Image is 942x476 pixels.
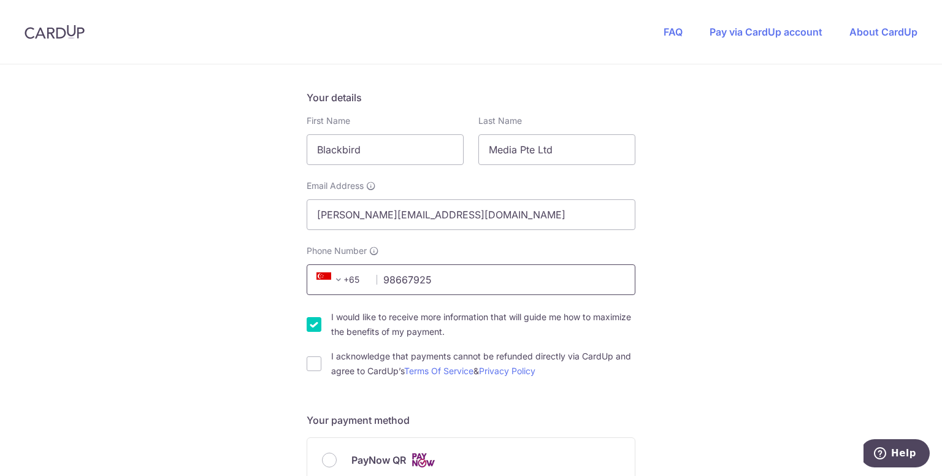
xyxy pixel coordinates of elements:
span: Phone Number [307,245,367,257]
a: Privacy Policy [479,366,535,376]
img: Cards logo [411,453,435,468]
span: +65 [316,272,346,287]
span: Email Address [307,180,364,192]
label: First Name [307,115,350,127]
span: +65 [313,272,368,287]
label: Last Name [478,115,522,127]
input: First name [307,134,464,165]
a: About CardUp [849,26,917,38]
a: Pay via CardUp account [710,26,822,38]
label: I acknowledge that payments cannot be refunded directly via CardUp and agree to CardUp’s & [331,349,635,378]
label: I would like to receive more information that will guide me how to maximize the benefits of my pa... [331,310,635,339]
h5: Your payment method [307,413,635,428]
a: Terms Of Service [404,366,473,376]
a: FAQ [664,26,683,38]
img: CardUp [25,25,85,39]
div: PayNow QR Cards logo [322,453,620,468]
input: Last name [478,134,635,165]
span: PayNow QR [351,453,406,467]
iframe: Opens a widget where you can find more information [863,439,930,470]
input: Email address [307,199,635,230]
h5: Your details [307,90,635,105]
